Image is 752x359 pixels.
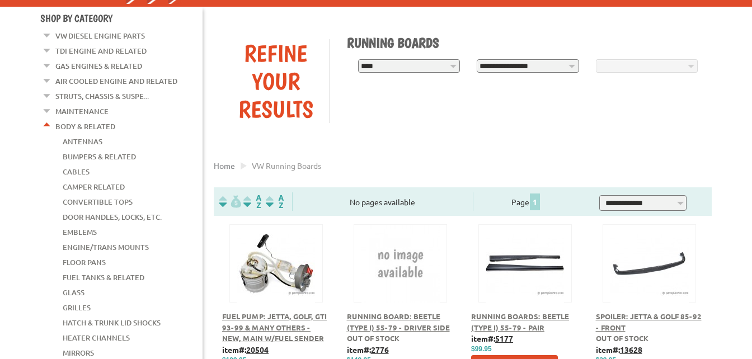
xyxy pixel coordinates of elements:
[620,344,642,355] u: 13628
[55,89,149,103] a: Struts, Chassis & Suspe...
[55,44,147,58] a: TDI Engine and Related
[222,39,330,123] div: Refine Your Results
[241,195,264,208] img: Sort by Headline
[63,315,161,330] a: Hatch & Trunk Lid Shocks
[63,300,91,315] a: Grilles
[596,344,642,355] b: item#:
[63,255,106,270] a: Floor Pans
[63,285,84,300] a: Glass
[63,225,97,239] a: Emblems
[347,35,704,51] h1: Running Boards
[347,311,450,332] a: Running Board: Beetle (Type I) 55-79 - Driver Side
[63,149,136,164] a: Bumpers & Related
[471,345,492,353] span: $99.95
[63,164,90,179] a: Cables
[293,196,473,208] div: No pages available
[55,119,115,134] a: Body & Related
[473,192,580,211] div: Page
[55,74,177,88] a: Air Cooled Engine and Related
[347,333,399,343] span: Out of stock
[252,160,321,171] span: VW running boards
[40,12,203,24] h4: Shop By Category
[63,270,144,285] a: Fuel Tanks & Related
[63,195,133,209] a: Convertible Tops
[55,104,109,119] a: Maintenance
[214,160,235,171] a: Home
[63,240,149,254] a: Engine/Trans Mounts
[530,193,540,210] span: 1
[246,344,269,355] u: 20504
[219,195,241,208] img: filterpricelow.svg
[63,179,125,194] a: Camper Related
[371,344,389,355] u: 2776
[495,333,513,343] u: 5177
[55,29,145,43] a: VW Diesel Engine Parts
[55,59,142,73] a: Gas Engines & Related
[222,311,327,343] a: Fuel Pump: Jetta, Golf, GTI 93-99 & Many Others - New, Main w/Fuel Sender
[63,330,130,345] a: Heater Channels
[471,311,569,332] a: Running Boards: Beetle (Type I) 55-79 - Pair
[222,344,269,355] b: item#:
[347,344,389,355] b: item#:
[596,333,648,343] span: Out of stock
[63,134,102,149] a: Antennas
[63,210,162,224] a: Door Handles, Locks, Etc.
[264,195,286,208] img: Sort by Sales Rank
[596,311,702,332] a: Spoiler: Jetta & Golf 85-92 - Front
[471,333,513,343] b: item#:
